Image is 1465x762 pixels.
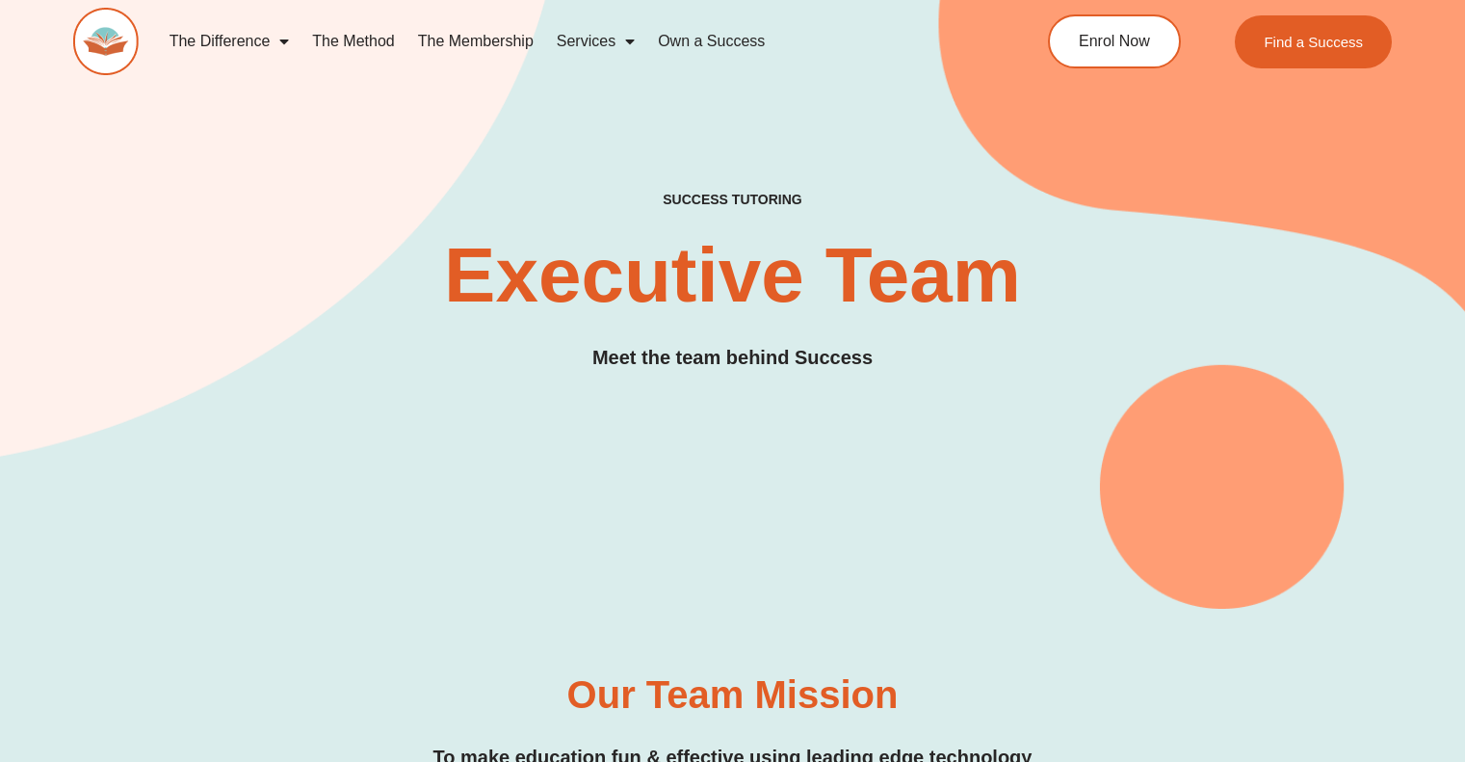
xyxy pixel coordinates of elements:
h3: Our Team Mission [567,675,899,714]
a: The Membership [406,19,545,64]
span: Find a Success [1264,35,1363,49]
h2: Executive Team [434,237,1031,314]
a: The Difference [158,19,301,64]
a: The Method [301,19,405,64]
a: Services [545,19,646,64]
nav: Menu [158,19,973,64]
a: Own a Success [646,19,776,64]
a: Find a Success [1235,15,1392,68]
a: Enrol Now [1048,14,1181,68]
span: Enrol Now [1079,34,1150,49]
h4: SUCCESS TUTORING​ [537,192,928,208]
h3: Meet the team behind Success [592,343,873,373]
